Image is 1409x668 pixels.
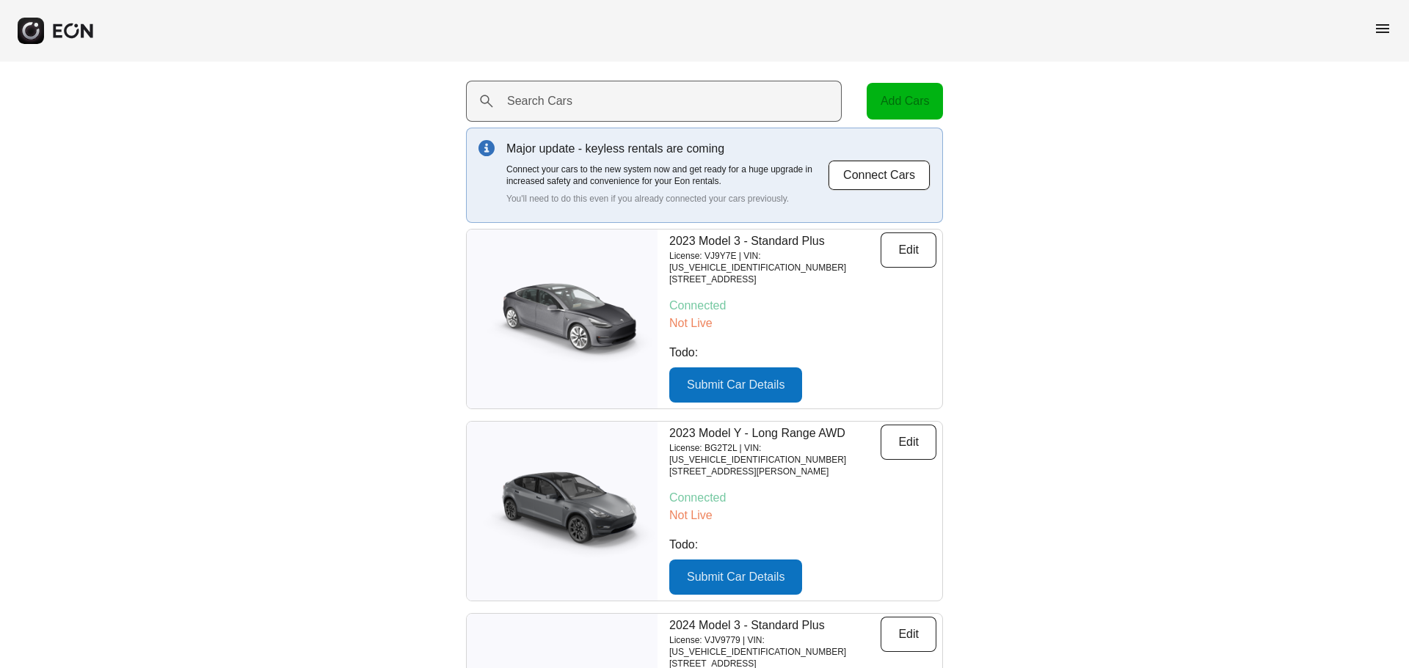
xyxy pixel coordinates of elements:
button: Edit [881,425,936,460]
img: car [467,463,658,559]
p: Not Live [669,507,936,524]
p: [STREET_ADDRESS] [669,274,881,285]
button: Submit Car Details [669,559,802,595]
p: License: BG2T2L | VIN: [US_VEHICLE_IDENTIFICATION_NUMBER] [669,442,881,466]
p: License: VJV9779 | VIN: [US_VEHICLE_IDENTIFICATION_NUMBER] [669,634,881,658]
button: Edit [881,617,936,652]
p: Connected [669,489,936,507]
p: 2023 Model Y - Long Range AWD [669,425,881,442]
img: car [467,271,658,367]
p: Connected [669,297,936,315]
img: info [478,140,495,156]
p: You'll need to do this even if you already connected your cars previously. [506,193,828,205]
p: Todo: [669,344,936,361]
span: menu [1374,20,1391,37]
p: Todo: [669,536,936,554]
button: Edit [881,232,936,268]
button: Submit Car Details [669,367,802,403]
p: Major update - keyless rentals are coming [506,140,828,158]
p: 2024 Model 3 - Standard Plus [669,617,881,634]
button: Connect Cars [828,160,931,191]
p: 2023 Model 3 - Standard Plus [669,232,881,250]
p: License: VJ9Y7E | VIN: [US_VEHICLE_IDENTIFICATION_NUMBER] [669,250,881,274]
label: Search Cars [507,92,572,110]
p: Connect your cars to the new system now and get ready for a huge upgrade in increased safety and ... [506,164,828,187]
p: [STREET_ADDRESS][PERSON_NAME] [669,466,881,477]
p: Not Live [669,315,936,332]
